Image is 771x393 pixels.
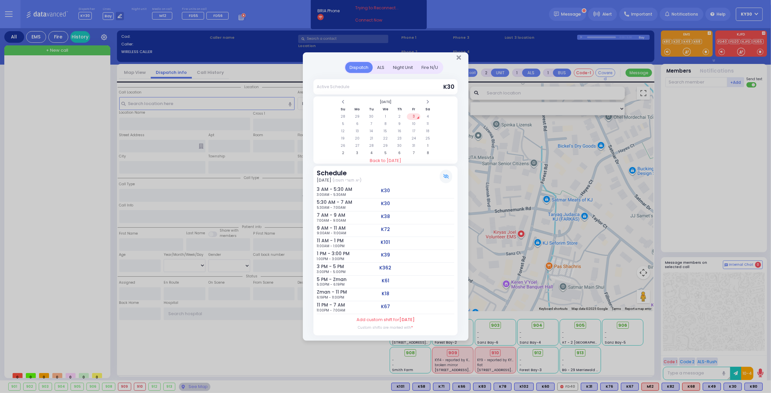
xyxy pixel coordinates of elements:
[317,212,335,218] h6: 7 AM - 9 AM
[336,128,350,135] td: 12
[379,150,392,156] td: 5
[351,113,364,120] td: 29
[365,121,378,127] td: 7
[382,278,389,284] h5: K61
[336,113,350,120] td: 28
[317,302,335,308] h6: 11 PM - 7 AM
[393,106,407,113] th: Th
[421,128,435,135] td: 18
[393,113,407,120] td: 2
[317,169,361,177] h3: Schedule
[393,121,407,127] td: 9
[421,150,435,156] td: 8
[381,240,390,245] h5: K101
[336,106,350,113] th: Su
[379,106,392,113] th: We
[336,135,350,142] td: 19
[393,128,407,135] td: 16
[345,62,373,73] div: Dispatch
[381,201,390,206] h5: K30
[373,62,389,73] div: ALS
[379,113,392,120] td: 1
[317,244,345,249] span: 11:00AM - 1:00PM
[421,135,435,142] td: 25
[317,225,335,231] h6: 9 AM - 11 AM
[407,128,420,135] td: 17
[382,291,389,297] h5: K18
[365,135,378,142] td: 21
[365,128,378,135] td: 14
[407,142,420,149] td: 31
[365,106,378,113] th: Tu
[317,177,331,184] span: [DATE]
[317,277,335,282] h6: 5 PM - Zman
[317,199,335,205] h6: 5:30 AM - 7 AM
[351,128,364,135] td: 13
[336,150,350,156] td: 2
[407,150,420,156] td: 7
[381,304,390,309] h5: K67
[317,218,346,223] span: 7:00AM - 9:00AM
[381,227,390,232] h5: K72
[336,142,350,149] td: 26
[381,252,390,258] h5: K39
[317,187,335,192] h6: 3 AM - 5:30 AM
[357,316,414,323] label: Add custom shift for
[417,62,442,73] div: Fire N/U
[399,316,414,323] span: [DATE]
[365,113,378,120] td: 30
[317,256,344,261] span: 1:00PM - 3:00PM
[381,214,390,219] h5: K38
[351,99,420,105] th: Select Month
[365,142,378,149] td: 28
[351,121,364,127] td: 6
[379,128,392,135] td: 15
[421,113,435,120] td: 4
[351,150,364,156] td: 3
[332,177,361,184] span: (יא תשרי תשפו)
[379,142,392,149] td: 29
[317,231,346,236] span: 9:00AM - 11:00AM
[421,121,435,127] td: 11
[381,188,390,194] h5: K30
[421,106,435,113] th: Sa
[358,325,413,330] label: Custom shifts are marked with
[317,264,335,269] h6: 3 PM - 5 PM
[457,54,461,61] button: Close
[351,135,364,142] td: 20
[317,282,345,287] span: 5:00PM - 6:19PM
[317,289,335,295] h6: Zman - 11 PM
[426,99,429,104] span: Next Month
[336,121,350,127] td: 5
[342,99,345,104] span: Previous Month
[365,150,378,156] td: 4
[407,135,420,142] td: 24
[380,265,392,271] h5: K362
[351,142,364,149] td: 27
[317,205,346,210] span: 5:30AM - 7:00AM
[393,142,407,149] td: 30
[407,121,420,127] td: 10
[379,135,392,142] td: 22
[317,295,344,300] span: 6:19PM - 11:00PM
[393,150,407,156] td: 6
[407,113,420,120] td: 3
[317,192,346,197] span: 3:00AM - 5:30AM
[407,106,420,113] th: Fr
[351,106,364,113] th: Mo
[421,142,435,149] td: 1
[393,135,407,142] td: 23
[389,62,417,73] div: Night Unit
[313,157,458,164] a: Back to [DATE]
[317,84,349,90] div: Active Schedule
[317,269,346,274] span: 3:00PM - 5:00PM
[443,83,454,91] span: K30
[317,308,345,313] span: 11:00PM - 7:00AM
[379,121,392,127] td: 8
[317,238,335,244] h6: 11 AM - 1 PM
[317,251,335,256] h6: 1 PM - 3:00 PM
